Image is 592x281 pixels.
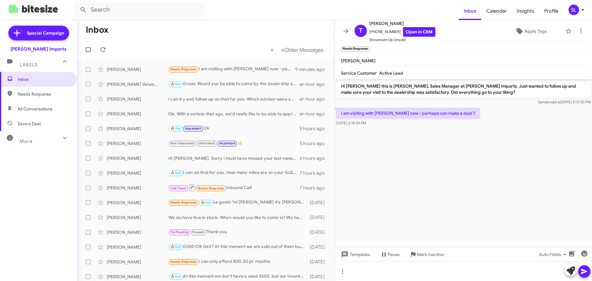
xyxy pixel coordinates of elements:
[300,170,330,176] div: 7 hours ago
[171,260,197,264] span: Needs Response
[335,249,375,260] button: Templates
[284,47,323,53] span: Older Messages
[267,43,277,56] button: Previous
[341,70,377,76] span: Service Customer
[10,46,67,52] div: [PERSON_NAME] Imports
[168,155,300,161] div: Hi [PERSON_NAME]. Sorry I must have missed your last message. What kind of Chevy/GMC/Cadillac are...
[18,121,41,127] span: Save a Deal
[107,170,168,176] div: [PERSON_NAME]
[379,70,403,76] span: Active Lead
[369,27,435,37] span: [PHONE_NUMBER]
[8,26,69,40] a: Special Campaign
[171,126,181,130] span: 🔥 Hot
[20,138,32,144] span: More
[341,58,376,64] span: [PERSON_NAME]
[198,186,224,190] span: Needs Response
[512,2,539,20] a: Insights
[219,141,235,145] span: Important
[340,249,370,260] span: Templates
[171,230,188,234] span: Try Pausing
[18,91,70,97] span: Needs Response
[168,140,300,147] div: 👍
[107,259,168,265] div: [PERSON_NAME]
[171,141,194,145] span: Not-Interested
[307,229,330,235] div: [DATE]
[171,200,197,205] span: Needs Response
[300,126,330,132] div: 5 hours ago
[198,141,215,145] span: Unfinished
[168,243,307,250] div: G550 OR G63? At this moment we are sold out of them but getting a white G550 next month.
[168,199,307,206] div: Le gustó “Hi [PERSON_NAME] it's [PERSON_NAME] at [PERSON_NAME] Imports. I saw you've been in touc...
[341,46,369,52] small: Needs Response
[539,249,569,260] span: Auto Fields
[270,46,274,54] span: «
[300,185,330,191] div: 7 hours ago
[481,2,512,20] a: Calendar
[168,229,307,236] div: Thank you
[75,2,204,17] input: Search
[550,100,561,104] span: said at
[171,171,181,175] span: 🔥 Hot
[18,106,52,112] span: All Conversations
[107,229,168,235] div: [PERSON_NAME]
[171,275,181,279] span: 🔥 Hot
[307,244,330,250] div: [DATE]
[459,2,481,20] a: Inbox
[107,200,168,206] div: [PERSON_NAME]
[563,5,585,15] button: SL
[107,66,168,72] div: [PERSON_NAME]
[168,273,307,280] div: At this moment we don't have a used S550, but our inventory changes by the day.
[107,111,168,117] div: [PERSON_NAME]
[299,96,330,102] div: an hour ago
[277,43,327,56] button: Next
[168,125,300,132] div: Ok
[538,100,591,104] span: Sender [DATE] 5:31:20 PM
[388,249,400,260] span: Pause
[359,26,363,36] span: T
[307,274,330,280] div: [DATE]
[18,76,70,82] span: Inbox
[307,214,330,221] div: [DATE]
[107,274,168,280] div: [PERSON_NAME]
[369,20,435,27] span: [PERSON_NAME]
[192,230,204,234] span: Paused
[107,126,168,132] div: [PERSON_NAME]
[295,66,330,72] div: 9 minutes ago
[107,155,168,161] div: [PERSON_NAME]
[168,258,307,265] div: I can only afford 800.00 pr mouths
[417,249,444,260] span: Mark Inactive
[267,43,327,56] nav: Page navigation example
[168,111,299,117] div: Ok. With a vehicle that age, we'd really like to be able to appraise it in person so that we can ...
[171,186,187,190] span: Call Them
[307,259,330,265] div: [DATE]
[107,185,168,191] div: [PERSON_NAME]
[499,26,562,37] button: Apply Tags
[299,111,330,117] div: an hour ago
[27,30,64,36] span: Special Campaign
[20,62,38,68] span: Labels
[185,126,201,130] span: Important
[281,46,284,54] span: »
[369,37,435,43] span: Showroom Up Unsold
[171,82,181,86] span: 🔥 Hot
[403,27,435,37] a: Open in CRM
[107,214,168,221] div: [PERSON_NAME]
[375,249,405,260] button: Pause
[524,26,547,37] span: Apply Tags
[336,121,366,125] span: [DATE] 6:18:34 PM
[168,66,295,73] div: I am visiting with [PERSON_NAME] now - perhaps can make a deal ?
[405,249,449,260] button: Mark Inactive
[107,244,168,250] div: [PERSON_NAME]
[569,5,579,15] div: SL
[300,155,330,161] div: 6 hours ago
[107,96,168,102] div: [PERSON_NAME]
[534,249,573,260] button: Auto Fields
[299,81,330,87] div: an hour ago
[168,169,300,176] div: I can do that for you. How many miles are on your GLE53 currently?
[336,81,591,98] p: Hi [PERSON_NAME] this is [PERSON_NAME], Sales Manager at [PERSON_NAME] Imports. Just wanted to fo...
[168,96,299,102] div: I can try and follow up on that for you. Which advisor were you working with?
[86,25,109,35] h1: Inbox
[539,2,563,20] a: Profile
